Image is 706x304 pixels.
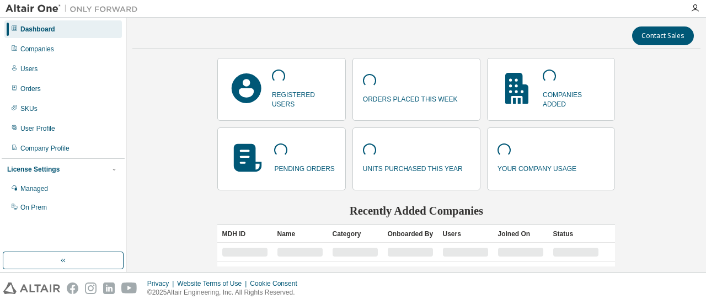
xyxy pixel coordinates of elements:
[274,161,334,174] p: pending orders
[3,282,60,294] img: altair_logo.svg
[222,225,268,243] div: MDH ID
[498,225,544,243] div: Joined On
[332,225,378,243] div: Category
[147,288,304,297] p: © 2025 Altair Engineering, Inc. All Rights Reserved.
[7,165,60,174] div: License Settings
[632,26,694,45] button: Contact Sales
[498,161,576,174] p: your company usage
[272,87,335,109] p: registered users
[20,104,38,113] div: SKUs
[85,282,97,294] img: instagram.svg
[6,3,143,14] img: Altair One
[67,282,78,294] img: facebook.svg
[103,282,115,294] img: linkedin.svg
[20,144,69,153] div: Company Profile
[217,204,615,218] h2: Recently Added Companies
[20,84,41,93] div: Orders
[277,225,323,243] div: Name
[363,92,458,104] p: orders placed this week
[20,203,47,212] div: On Prem
[20,124,55,133] div: User Profile
[20,65,38,73] div: Users
[20,25,55,34] div: Dashboard
[442,225,489,243] div: Users
[147,279,177,288] div: Privacy
[250,279,303,288] div: Cookie Consent
[121,282,137,294] img: youtube.svg
[20,45,54,54] div: Companies
[543,87,605,109] p: companies added
[363,161,463,174] p: units purchased this year
[553,225,599,243] div: Status
[387,225,434,243] div: Onboarded By
[20,184,48,193] div: Managed
[177,279,250,288] div: Website Terms of Use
